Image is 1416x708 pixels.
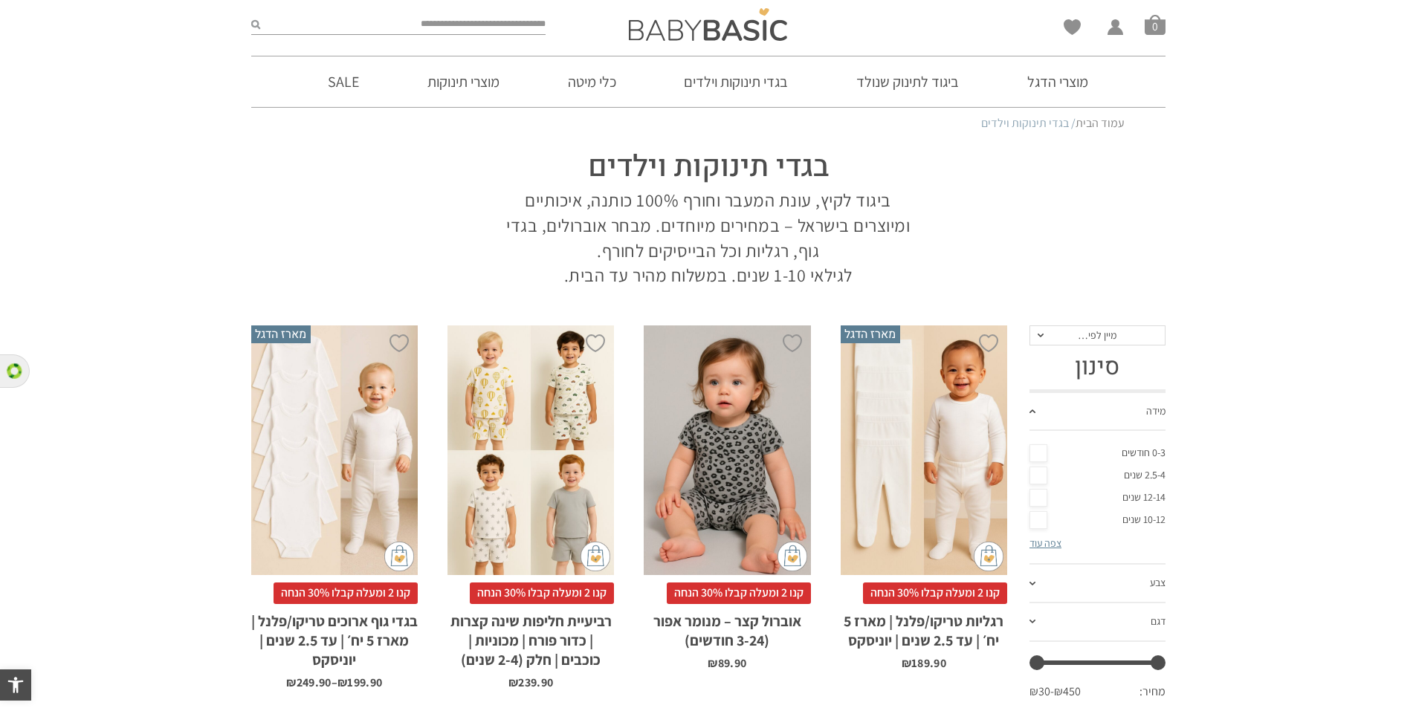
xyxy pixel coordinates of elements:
p: ביגוד לקיץ, עונת המעבר וחורף 100% כותנה, איכותיים ומיוצרים בישראל – במחירים מיוחדים. מבחר אוברולי... [497,188,920,288]
a: מוצרי תינוקות [405,56,522,107]
bdi: 199.90 [337,675,382,690]
h2: אוברול קצר – מנומר אפור (3-24 חודשים) [644,604,810,650]
a: Wishlist [1064,19,1081,35]
span: ₪30 [1029,683,1054,700]
bdi: 189.90 [902,655,946,671]
img: cat-mini-atc.png [974,542,1003,571]
a: צבע [1029,565,1166,603]
span: Wishlist [1064,19,1081,40]
span: – [251,669,418,689]
h1: בגדי תינוקות וילדים [497,146,920,188]
h2: רביעיית חליפות שינה קצרות | כדור פורח | מכוניות | כוכבים | חלק (2-4 שנים) [447,604,614,669]
span: ₪ [508,675,518,690]
a: מארז הדגל בגדי גוף ארוכים טריקו/פלנל | מארז 5 יח׳ | עד 2.5 שנים | יוניסקס קנו 2 ומעלה קבלו 30% הנ... [251,325,418,689]
a: עמוד הבית [1076,115,1125,131]
span: מארז הדגל [251,325,311,343]
span: ₪ [902,655,911,671]
img: Baby Basic בגדי תינוקות וילדים אונליין [629,8,787,41]
a: 2.5-4 שנים [1029,464,1166,487]
a: 12-14 שנים [1029,487,1166,509]
span: קנו 2 ומעלה קבלו 30% הנחה [863,582,1007,603]
h3: סינון [1029,353,1166,381]
nav: Breadcrumb [292,115,1125,131]
bdi: 239.90 [508,675,553,690]
a: מוצרי הדגל [1005,56,1111,107]
a: 10-12 שנים [1029,509,1166,531]
h2: רגליות טריקו/פלנל | מארז 5 יח׳ | עד 2.5 שנים | יוניסקס [841,604,1007,650]
a: אוברול קצר - מנומר אפור (3-24 חודשים) קנו 2 ומעלה קבלו 30% הנחהאוברול קצר – מנומר אפור (3-24 חודש... [644,325,810,669]
span: קנו 2 ומעלה קבלו 30% הנחה [274,582,418,603]
h2: בגדי גוף ארוכים טריקו/פלנל | מארז 5 יח׳ | עד 2.5 שנים | יוניסקס [251,604,418,669]
a: סל קניות0 [1145,14,1166,35]
span: קנו 2 ומעלה קבלו 30% הנחה [470,582,614,603]
img: cat-mini-atc.png [384,542,414,571]
img: cat-mini-atc.png [777,542,807,571]
span: ₪ [708,655,717,671]
a: צפה עוד [1029,536,1061,550]
span: מיין לפי… [1078,328,1116,342]
a: רביעיית חליפות שינה קצרות | כדור פורח | מכוניות | כוכבים | חלק (2-4 שנים) קנו 2 ומעלה קבלו 30% הנ... [447,325,614,689]
span: ₪450 [1054,683,1081,700]
span: מארז הדגל [841,325,900,343]
a: SALE [305,56,381,107]
a: מארז הדגל רגליות טריקו/פלנל | מארז 5 יח׳ | עד 2.5 שנים | יוניסקס קנו 2 ומעלה קבלו 30% הנחהרגליות ... [841,325,1007,669]
img: cat-mini-atc.png [581,542,610,571]
a: בגדי תינוקות וילדים [662,56,810,107]
span: ₪ [286,675,296,690]
span: ₪ [337,675,347,690]
a: 0-3 חודשים [1029,442,1166,464]
a: ביגוד לתינוק שנולד [834,56,981,107]
bdi: 89.90 [708,655,746,671]
span: קנו 2 ומעלה קבלו 30% הנחה [667,582,811,603]
bdi: 249.90 [286,675,331,690]
a: מידה [1029,393,1166,432]
a: כלי מיטה [546,56,639,107]
a: דגם [1029,603,1166,642]
span: סל קניות [1145,14,1166,35]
